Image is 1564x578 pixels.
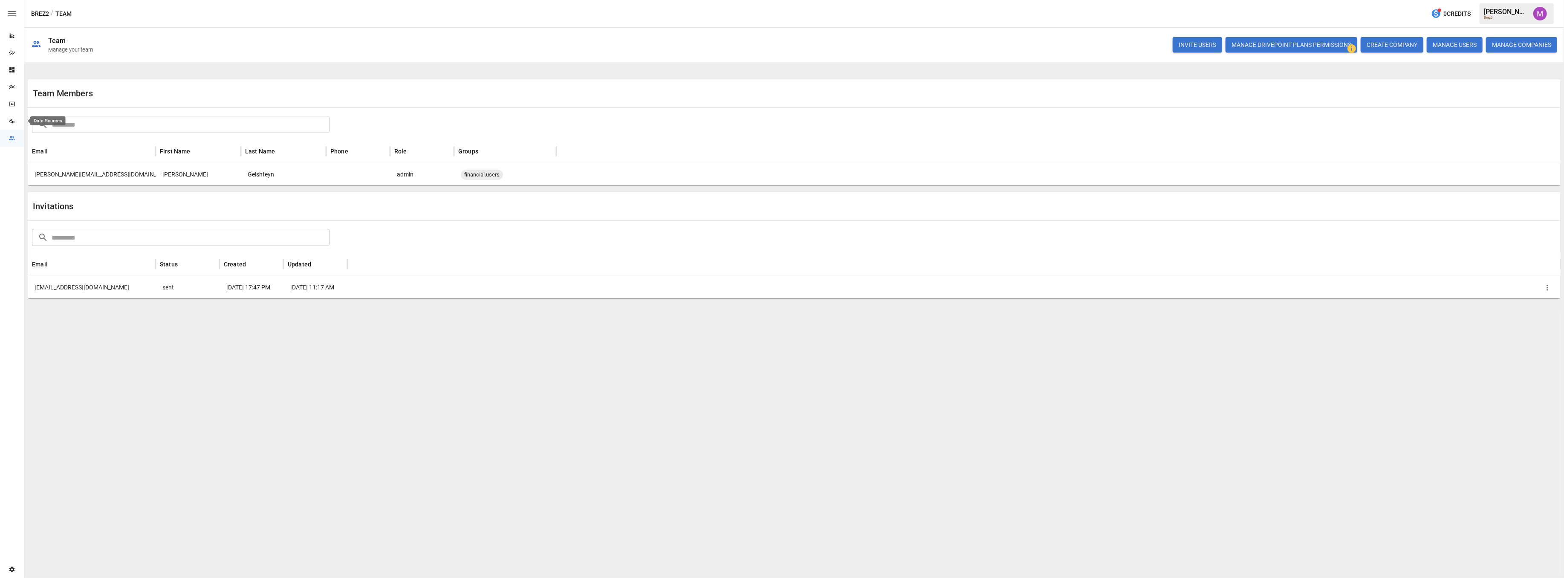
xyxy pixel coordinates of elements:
[49,258,61,270] button: Sort
[224,261,246,268] div: Created
[51,9,54,19] div: /
[458,148,478,155] div: Groups
[288,261,311,268] div: Updated
[1484,16,1528,20] div: Brez2
[1361,37,1423,52] button: CREATE COMPANY
[408,145,420,157] button: Sort
[1427,37,1483,52] button: MANAGE USERS
[28,276,156,298] div: abla@drinkbrez.com
[247,258,259,270] button: Sort
[28,163,156,185] div: dan@drinkbrez.com
[390,163,454,185] div: admin
[1443,9,1471,19] span: 0 Credits
[179,258,191,270] button: Sort
[461,164,503,185] span: financial.users
[349,145,361,157] button: Sort
[330,148,348,155] div: Phone
[48,46,93,53] div: Manage your team
[33,201,794,211] div: Invitations
[32,148,48,155] div: Email
[1528,2,1552,26] button: Umer Muhammed
[156,276,220,298] div: sent
[156,163,241,185] div: Dan
[49,145,61,157] button: Sort
[160,148,191,155] div: First Name
[1226,37,1357,52] button: Manage Drivepoint Plans Permissions
[30,116,66,125] div: Data Sources
[394,148,407,155] div: Role
[276,145,288,157] button: Sort
[48,37,66,45] div: Team
[312,258,324,270] button: Sort
[33,88,794,98] div: Team Members
[283,276,347,298] div: 9/25/25 11:17 AM
[241,163,326,185] div: Gelshteyn
[1533,7,1547,20] img: Umer Muhammed
[479,145,491,157] button: Sort
[245,148,275,155] div: Last Name
[1428,6,1474,22] button: 0Credits
[160,261,178,268] div: Status
[1173,37,1222,52] button: INVITE USERS
[32,261,48,268] div: Email
[191,145,203,157] button: Sort
[220,276,283,298] div: 9/24/25 17:47 PM
[1484,8,1528,16] div: [PERSON_NAME]
[31,9,49,19] button: Brez2
[1486,37,1557,52] button: MANAGE COMPANIES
